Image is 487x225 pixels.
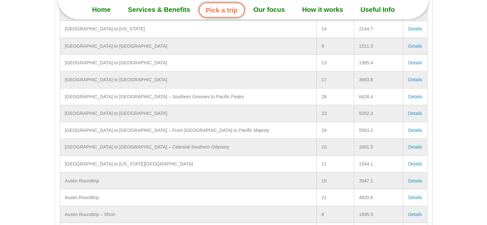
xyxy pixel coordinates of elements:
[316,21,354,38] td: 14
[316,105,354,122] td: 23
[408,77,422,82] a: Details
[354,206,403,223] td: 1695.3
[316,206,354,223] td: 8
[408,94,422,99] a: Details
[60,139,316,156] td: [GEOGRAPHIC_DATA] to [GEOGRAPHIC_DATA] – Celestial Southern Odyssey
[316,88,354,105] td: 28
[316,54,354,71] td: 13
[316,71,354,88] td: 17
[316,122,354,139] td: 24
[60,189,316,206] td: Austin Roundtrip
[354,155,403,172] td: 1544.1
[316,139,354,156] td: 10
[408,161,422,166] a: Details
[60,54,316,71] td: [GEOGRAPHIC_DATA] to [GEOGRAPHIC_DATA]
[408,178,422,183] a: Details
[354,122,403,139] td: 5563.2
[58,2,429,18] nav: Menu
[60,155,316,172] td: [GEOGRAPHIC_DATA] to [US_STATE][GEOGRAPHIC_DATA]
[84,2,119,18] a: Home
[408,60,422,65] a: Details
[60,88,316,105] td: [GEOGRAPHIC_DATA] to [GEOGRAPHIC_DATA] – Southern Grooves to Pacific Peaks
[354,37,403,54] td: 1511.3
[316,37,354,54] td: 9
[60,206,316,223] td: Austin Roundtrip – Short
[354,139,403,156] td: 1691.5
[354,21,403,38] td: 2144.7
[408,110,422,116] a: Details
[60,71,316,88] td: [GEOGRAPHIC_DATA] to [GEOGRAPHIC_DATA]
[354,172,403,189] td: 3547.1
[354,88,403,105] td: 6428.4
[354,189,403,206] td: 4820.6
[408,212,422,217] a: Details
[408,26,422,31] a: Details
[60,37,316,54] td: [GEOGRAPHIC_DATA] to [GEOGRAPHIC_DATA]
[316,155,354,172] td: 11
[60,172,316,189] td: Austin Roundtrip
[60,105,316,122] td: [GEOGRAPHIC_DATA] to [GEOGRAPHIC_DATA]
[245,2,293,18] a: Our focus
[354,71,403,88] td: 3683.8
[352,2,403,18] a: Useful Info
[408,195,422,200] a: Details
[60,21,316,38] td: [GEOGRAPHIC_DATA] to [US_STATE]
[354,105,403,122] td: 5052.3
[119,2,199,18] a: Services & Benefits
[293,2,352,18] a: How it works
[408,144,422,149] a: Details
[199,3,245,18] a: Pick a trip
[316,172,354,189] td: 15
[60,122,316,139] td: [GEOGRAPHIC_DATA] to [GEOGRAPHIC_DATA] – From [GEOGRAPHIC_DATA] to Pacific Majesty
[316,189,354,206] td: 21
[408,127,422,133] a: Details
[354,54,403,71] td: 1985.4
[408,43,422,48] a: Details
